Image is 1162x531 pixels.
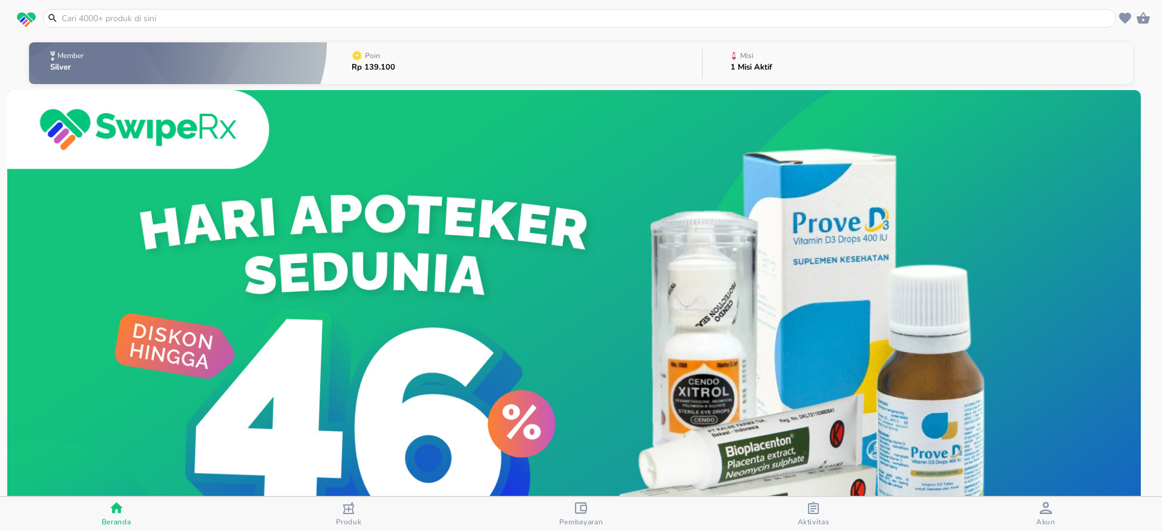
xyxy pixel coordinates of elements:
[17,12,36,28] img: logo_swiperx_s.bd005f3b.svg
[697,497,930,531] button: Aktivitas
[102,517,131,527] span: Beranda
[336,517,362,527] span: Produk
[740,52,753,59] p: Misi
[798,517,830,527] span: Aktivitas
[559,517,603,527] span: Pembayaran
[703,39,1133,87] button: Misi1 Misi Aktif
[50,64,86,71] p: Silver
[61,12,1113,25] input: Cari 4000+ produk di sini
[29,39,327,87] button: MemberSilver
[57,52,84,59] p: Member
[352,64,395,71] p: Rp 139.100
[930,497,1162,531] button: Akun
[232,497,465,531] button: Produk
[327,39,702,87] button: PoinRp 139.100
[730,64,772,71] p: 1 Misi Aktif
[465,497,697,531] button: Pembayaran
[1036,517,1055,527] span: Akun
[365,52,380,59] p: Poin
